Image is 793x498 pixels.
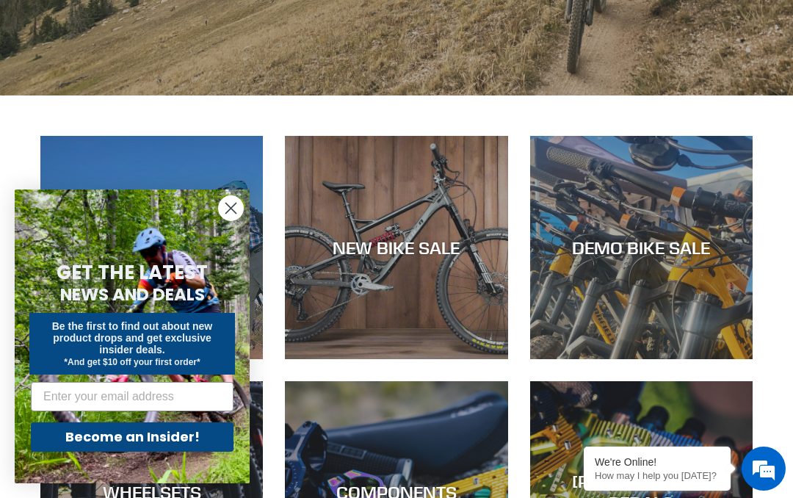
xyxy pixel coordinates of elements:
[530,136,753,358] a: DEMO BIKE SALE
[595,470,720,481] p: How may I help you today?
[64,357,200,367] span: *And get $10 off your first order*
[31,382,233,411] input: Enter your email address
[530,237,753,259] div: DEMO BIKE SALE
[31,422,233,452] button: Become an Insider!
[57,259,208,286] span: GET THE LATEST
[285,136,507,358] a: NEW BIKE SALE
[60,283,205,306] span: NEWS AND DEALS
[595,456,720,468] div: We're Online!
[218,195,244,221] button: Close dialog
[40,136,263,358] a: REAL DEALS!!
[285,237,507,259] div: NEW BIKE SALE
[52,320,213,356] span: Be the first to find out about new product drops and get exclusive insider deals.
